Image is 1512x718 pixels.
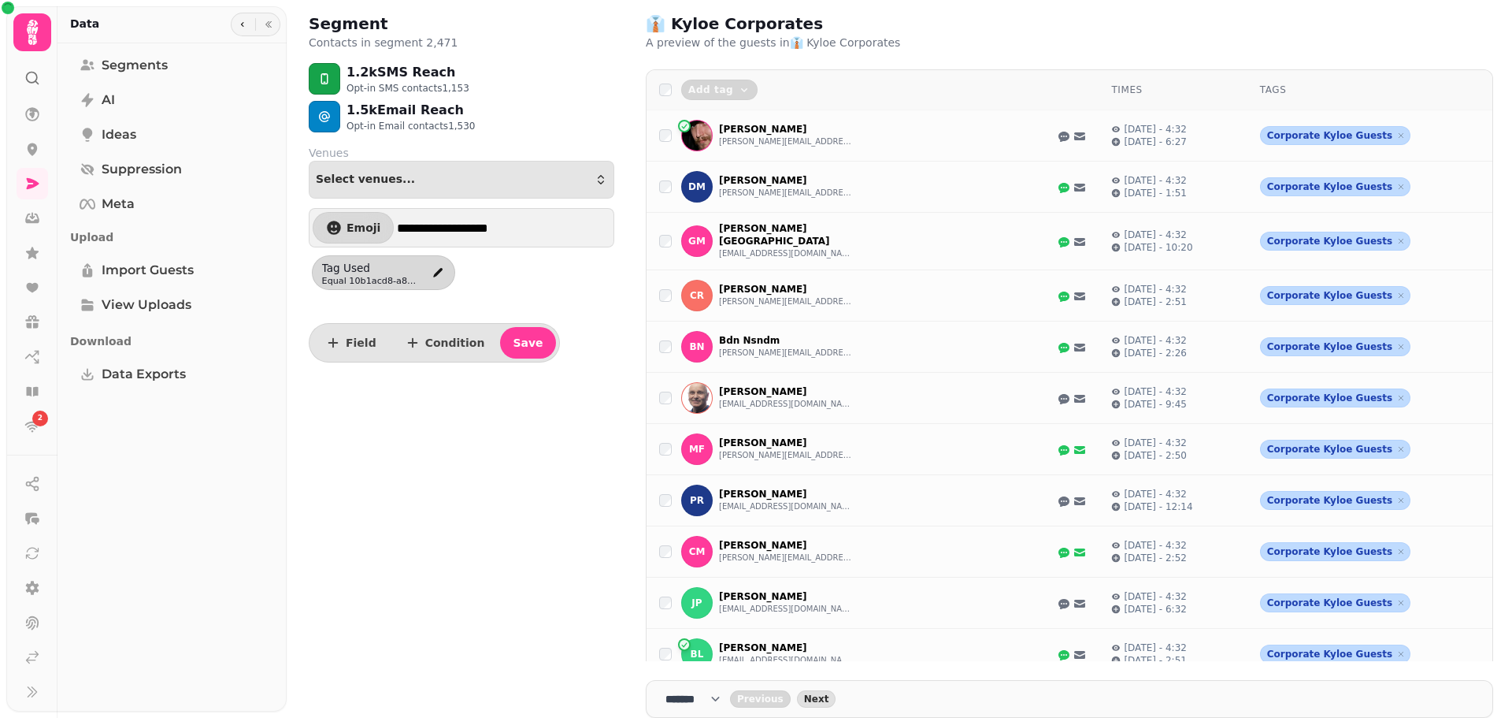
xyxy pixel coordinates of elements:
[1260,645,1410,664] div: Corporate Kyloe Guests
[719,347,853,359] button: [PERSON_NAME][EMAIL_ADDRESS][PERSON_NAME][DOMAIN_NAME]
[719,500,853,513] button: [EMAIL_ADDRESS][DOMAIN_NAME]
[1124,488,1187,500] p: [DATE] - 4:32
[682,121,712,151] img: A Z
[719,174,853,187] p: [PERSON_NAME]
[730,690,791,708] button: back
[1260,491,1410,510] div: Corporate Kyloe Guests
[346,120,475,132] p: Opt-in Email contacts 1,530
[1124,552,1187,564] p: [DATE] - 2:52
[719,603,853,616] button: [EMAIL_ADDRESS][DOMAIN_NAME]
[1124,283,1187,296] p: [DATE] - 4:32
[719,654,853,667] button: [EMAIL_ADDRESS][DOMAIN_NAME]
[309,161,614,199] button: Select venues...
[797,690,836,708] button: next
[719,247,853,260] button: [EMAIL_ADDRESS][DOMAIN_NAME]
[719,123,853,136] p: [PERSON_NAME]
[691,597,702,608] span: JP
[1260,593,1410,612] div: Corporate Kyloe Guests
[1124,347,1187,359] p: [DATE] - 2:26
[102,195,135,214] span: Meta
[1124,539,1187,552] p: [DATE] - 4:32
[513,337,543,348] span: Save
[1260,440,1410,459] div: Corporate Kyloe Guests
[719,187,853,199] button: [PERSON_NAME][EMAIL_ADDRESS][DOMAIN_NAME]
[691,649,704,660] span: BL
[719,296,853,308] button: [PERSON_NAME][EMAIL_ADDRESS][PERSON_NAME][DOMAIN_NAME]
[719,488,853,500] p: [PERSON_NAME]
[1124,437,1187,449] p: [DATE] - 4:32
[719,552,853,564] button: [PERSON_NAME][EMAIL_ADDRESS][PERSON_NAME][DOMAIN_NAME]
[1124,603,1187,616] p: [DATE] - 6:32
[689,444,705,455] span: MF
[70,188,274,220] a: Meta
[681,80,758,100] button: Add tag
[500,327,555,359] button: Save
[1124,296,1187,308] p: [DATE] - 2:51
[70,359,274,390] a: Data Exports
[646,13,948,35] h2: 👔 Kyloe Corporates
[689,546,706,557] span: CM
[719,539,853,552] p: [PERSON_NAME]
[70,119,274,151] a: Ideas
[322,260,417,276] span: Tag used
[17,411,48,442] a: 2
[1124,449,1187,462] p: [DATE] - 2:50
[309,13,458,35] h2: Segment
[719,136,853,148] button: [PERSON_NAME][EMAIL_ADDRESS][DOMAIN_NAME]
[70,289,274,321] a: View Uploads
[1260,177,1410,196] div: Corporate Kyloe Guests
[313,212,394,244] button: Emoji
[70,50,274,81] a: Segments
[309,35,458,50] p: Contacts in segment 2,471
[1124,229,1187,241] p: [DATE] - 4:32
[737,694,784,704] span: Previous
[1124,123,1187,136] p: [DATE] - 4:32
[313,327,389,359] button: Field
[690,290,704,301] span: CR
[646,680,1493,718] nav: Pagination
[1124,398,1187,411] p: [DATE] - 9:45
[1260,542,1410,561] div: Corporate Kyloe Guests
[70,154,274,185] a: Suppression
[719,590,853,603] p: [PERSON_NAME]
[1124,136,1187,148] p: [DATE] - 6:27
[346,222,380,233] span: Emoji
[1260,286,1410,305] div: Corporate Kyloe Guests
[1124,654,1187,667] p: [DATE] - 2:51
[688,236,706,247] span: GM
[646,35,1049,50] p: A preview of the guests in 👔 Kyloe Corporates
[346,337,376,348] span: Field
[102,91,115,110] span: AI
[102,261,194,280] span: Import Guests
[719,385,853,398] p: [PERSON_NAME]
[322,277,417,285] span: Equal 10b1acd8-a830-4e3a-9285-3e8c1f1a119d
[102,56,168,75] span: Segments
[719,283,853,296] p: [PERSON_NAME]
[346,63,469,82] p: 1.2k SMS Reach
[682,383,712,413] img: K M
[719,437,853,449] p: [PERSON_NAME]
[719,334,853,347] p: Bdn Nsndm
[719,398,853,411] button: [EMAIL_ADDRESS][DOMAIN_NAME]
[719,222,853,247] p: [PERSON_NAME] [GEOGRAPHIC_DATA]
[70,327,274,355] p: Download
[1124,241,1192,254] p: [DATE] - 10:20
[346,82,469,95] p: Opt-in SMS contacts 1,153
[719,642,853,654] p: [PERSON_NAME]
[1260,126,1410,145] div: Corporate Kyloe Guests
[38,413,43,424] span: 2
[70,84,274,116] a: AI
[1124,642,1187,654] p: [DATE] - 4:32
[424,260,451,285] button: edit
[1124,334,1187,347] p: [DATE] - 4:32
[1111,84,1234,96] div: Times
[316,173,415,186] span: Select venues...
[1260,337,1410,356] div: Corporate Kyloe Guests
[689,341,704,352] span: BN
[392,327,498,359] button: Condition
[1260,232,1410,251] div: Corporate Kyloe Guests
[309,145,614,161] label: Venues
[102,365,186,384] span: Data Exports
[1124,174,1187,187] p: [DATE] - 4:32
[688,181,706,192] span: DM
